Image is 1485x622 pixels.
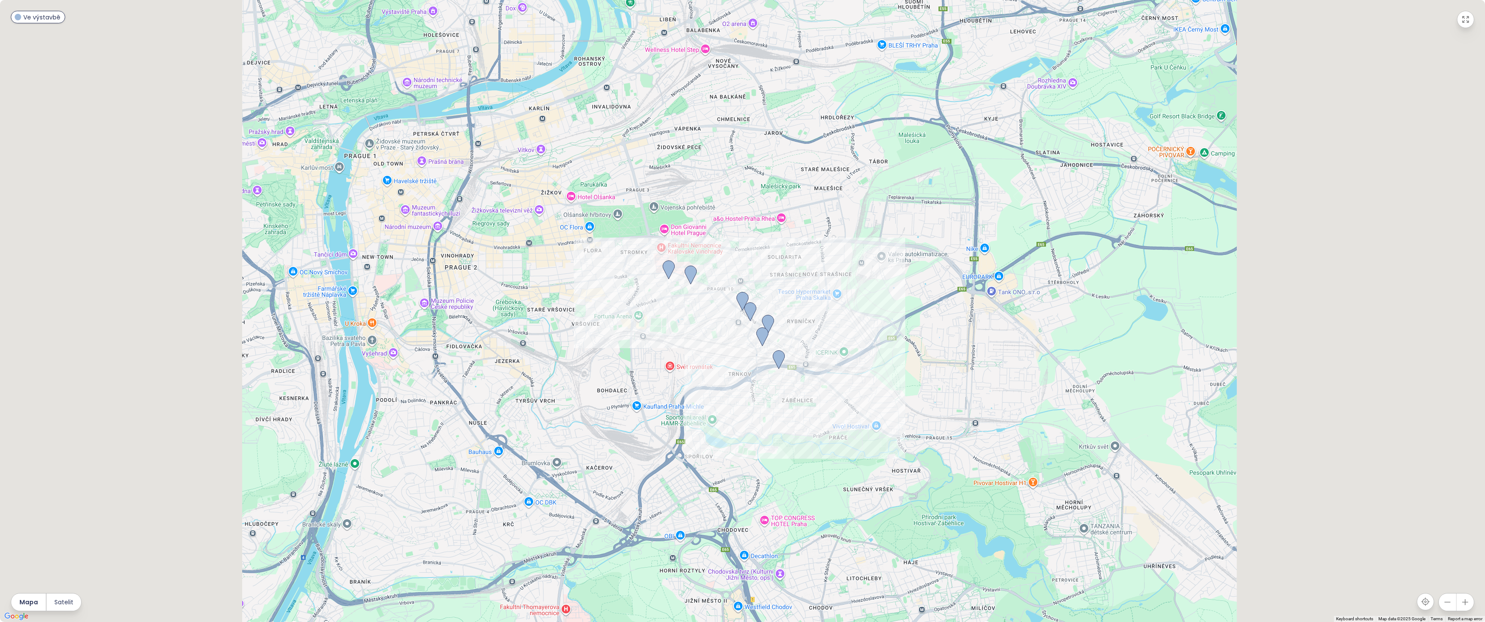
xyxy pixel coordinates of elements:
button: Mapa [11,593,46,611]
a: Open this area in Google Maps (opens a new window) [2,611,31,622]
span: Ve výstavbě [23,13,60,22]
a: Terms (opens in new tab) [1431,616,1443,621]
span: Map data ©2025 Google [1378,616,1425,621]
span: Mapa [19,597,38,607]
img: Google [2,611,31,622]
button: Keyboard shortcuts [1336,616,1373,622]
span: Satelit [54,597,73,607]
button: Satelit [47,593,81,611]
a: Report a map error [1448,616,1482,621]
